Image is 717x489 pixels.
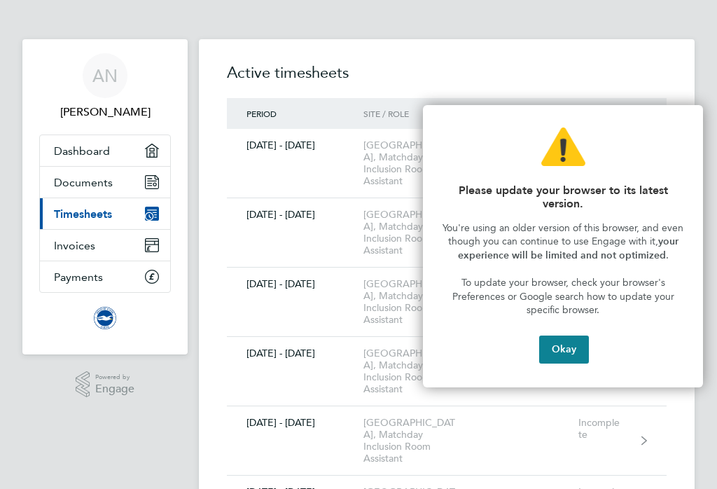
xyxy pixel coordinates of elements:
span: Alyson Newman [39,104,171,120]
a: Timesheets [40,198,170,229]
span: AN [92,67,118,85]
a: Dashboard [40,135,170,166]
span: Dashboard [54,144,110,158]
a: Invoices [40,230,170,261]
div: [GEOGRAPHIC_DATA], Matchday Inclusion Room Assistant [363,209,478,256]
div: [GEOGRAPHIC_DATA], Matchday Inclusion Room Assistant [363,278,478,326]
p: To update your browser, check your browser's Preferences or Google search how to update your spec... [440,276,686,317]
a: Payments [40,261,170,292]
div: Site / Role [363,109,478,118]
span: Period [246,108,277,119]
div: Incomplete [578,417,640,441]
div: [DATE] - [DATE] [227,347,363,359]
div: [DATE] - [DATE] [227,139,363,151]
span: Timesheets [54,207,112,221]
div: [DATE] - [DATE] [227,209,363,221]
div: [GEOGRAPHIC_DATA], Matchday Inclusion Room Assistant [363,417,478,464]
div: [DATE] - [DATE] [227,278,363,290]
div: [DATE] - [DATE] [227,417,363,429]
div: [GEOGRAPHIC_DATA], Matchday Inclusion Room Assistant [363,139,478,187]
span: You're using an older version of this browser, and even though you can continue to use Engage wit... [443,222,686,248]
a: Documents [40,167,170,198]
div: [GEOGRAPHIC_DATA], Matchday Inclusion Room Assistant [363,347,478,395]
button: Okay [539,336,589,364]
p: Please update your browser to its latest version. [440,184,686,210]
img: Warning Icon [541,128,585,167]
span: Documents [54,176,113,189]
h2: Active timesheets [227,62,667,98]
div: Update your browser to its latest version [423,105,703,388]
span: . [666,249,669,261]
span: Payments [54,270,103,284]
a: Go to home page [39,307,171,329]
nav: Main navigation [22,39,188,354]
span: Invoices [54,239,95,252]
span: Powered by [95,371,134,383]
span: Engage [95,383,134,395]
strong: your experience will be limited and not optimized [458,235,681,261]
img: brightonandhovealbion-logo-retina.png [94,307,116,329]
a: Go to account details [39,53,171,120]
